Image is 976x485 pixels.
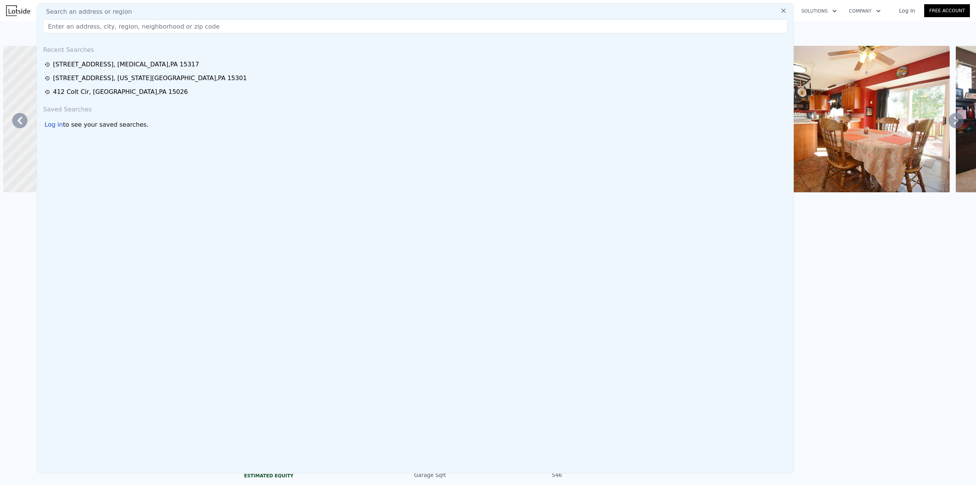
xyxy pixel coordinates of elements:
[924,4,970,17] a: Free Account
[45,60,788,69] a: [STREET_ADDRESS], [MEDICAL_DATA],PA 15317
[6,5,30,16] img: Lotside
[53,60,199,69] div: [STREET_ADDRESS] , [MEDICAL_DATA] , PA 15317
[43,19,787,33] input: Enter an address, city, region, neighborhood or zip code
[244,473,396,479] div: Estimated Equity
[754,46,950,192] img: Sale: 156510159 Parcel: 95368384
[414,471,488,479] div: Garage Sqft
[40,39,790,58] div: Recent Searches
[63,120,148,129] span: to see your saved searches.
[53,74,247,83] div: [STREET_ADDRESS] , [US_STATE][GEOGRAPHIC_DATA] , PA 15301
[488,471,562,479] div: 546
[890,7,924,15] a: Log In
[53,87,188,97] div: 412 Colt Cir , [GEOGRAPHIC_DATA] , PA 15026
[40,99,790,117] div: Saved Searches
[40,7,132,16] span: Search an address or region
[45,74,788,83] a: [STREET_ADDRESS], [US_STATE][GEOGRAPHIC_DATA],PA 15301
[45,120,63,129] div: Log in
[45,87,788,97] a: 412 Colt Cir, [GEOGRAPHIC_DATA],PA 15026
[795,4,843,18] button: Solutions
[843,4,887,18] button: Company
